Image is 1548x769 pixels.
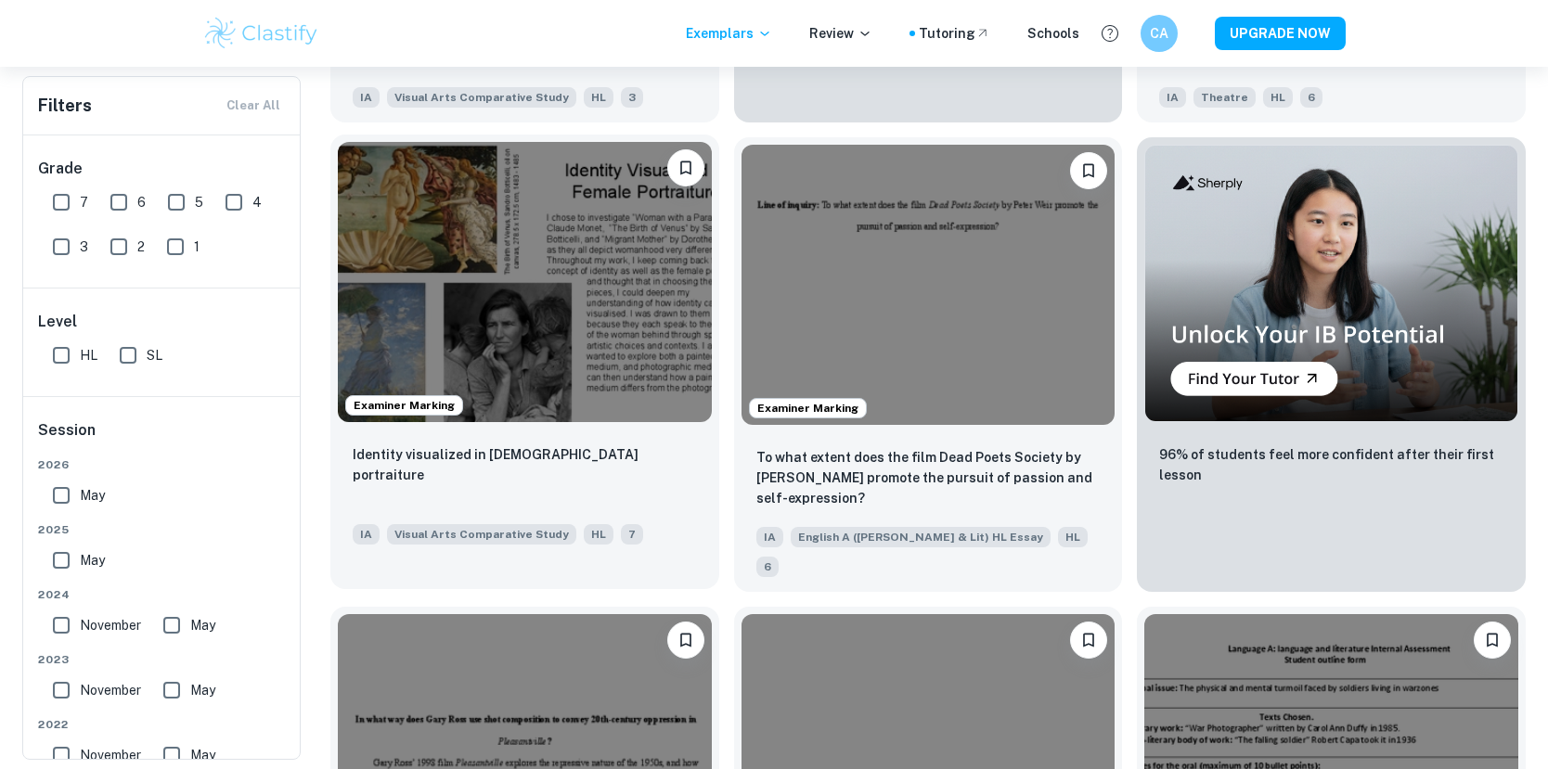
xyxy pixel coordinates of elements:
h6: Session [38,419,287,456]
span: English A ([PERSON_NAME] & Lit) HL Essay [791,527,1051,547]
span: 3 [621,87,643,108]
span: 4 [252,192,262,212]
span: 5 [195,192,203,212]
h6: Filters [38,93,92,119]
p: 96% of students feel more confident after their first lesson [1159,444,1503,485]
button: Bookmark [1070,622,1107,659]
span: May [190,615,215,635]
span: IA [1159,87,1186,108]
span: 1 [194,237,200,257]
span: HL [1263,87,1293,108]
span: May [190,745,215,765]
span: 3 [80,237,88,257]
span: IA [756,527,783,547]
span: IA [353,87,380,108]
a: Schools [1027,23,1079,44]
span: 6 [756,557,779,577]
span: 2024 [38,586,287,603]
span: HL [1058,527,1088,547]
a: Examiner MarkingBookmarkIdentity visualized in female portraiture IAVisual Arts Comparative StudyHL7 [330,137,719,592]
p: To what extent does the film Dead Poets Society by Peter Weir promote the pursuit of passion and ... [756,447,1101,508]
span: 2 [137,237,145,257]
button: CA [1141,15,1178,52]
span: HL [584,87,613,108]
a: Tutoring [919,23,990,44]
span: 2025 [38,521,287,538]
span: IA [353,524,380,545]
span: 2022 [38,716,287,733]
span: Visual Arts Comparative Study [387,524,576,545]
img: English A (Lang & Lit) HL Essay IA example thumbnail: To what extent does the film Dead Poets [742,145,1116,425]
span: Examiner Marking [346,397,462,414]
span: 2023 [38,651,287,668]
a: Examiner MarkingBookmarkTo what extent does the film Dead Poets Society by Peter Weir promote the... [734,137,1123,592]
span: November [80,745,141,765]
span: HL [584,524,613,545]
button: Bookmark [1070,152,1107,189]
span: Examiner Marking [750,400,866,417]
button: Bookmark [667,149,704,186]
span: May [80,485,105,506]
h6: CA [1149,23,1170,44]
p: Exemplars [686,23,772,44]
span: Visual Arts Comparative Study [387,87,576,108]
span: SL [147,345,162,365]
button: Help and Feedback [1094,18,1126,49]
span: May [190,680,215,700]
button: Bookmark [1474,622,1511,659]
span: 2026 [38,456,287,473]
img: Clastify logo [202,15,320,52]
button: Bookmark [667,622,704,659]
span: 6 [137,192,146,212]
span: May [80,550,105,570]
img: Visual Arts Comparative Study IA example thumbnail: Identity visualized in female portraitur [338,142,712,422]
span: 6 [1300,87,1322,108]
img: Thumbnail [1144,145,1518,423]
span: November [80,680,141,700]
p: Review [809,23,872,44]
p: Identity visualized in female portraiture [353,444,697,485]
span: November [80,615,141,635]
h6: Level [38,311,287,333]
span: 7 [621,524,643,545]
span: 7 [80,192,88,212]
span: Theatre [1193,87,1256,108]
h6: Grade [38,158,287,180]
button: UPGRADE NOW [1215,17,1346,50]
a: Thumbnail96% of students feel more confident after their first lesson [1137,137,1526,592]
span: HL [80,345,97,365]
